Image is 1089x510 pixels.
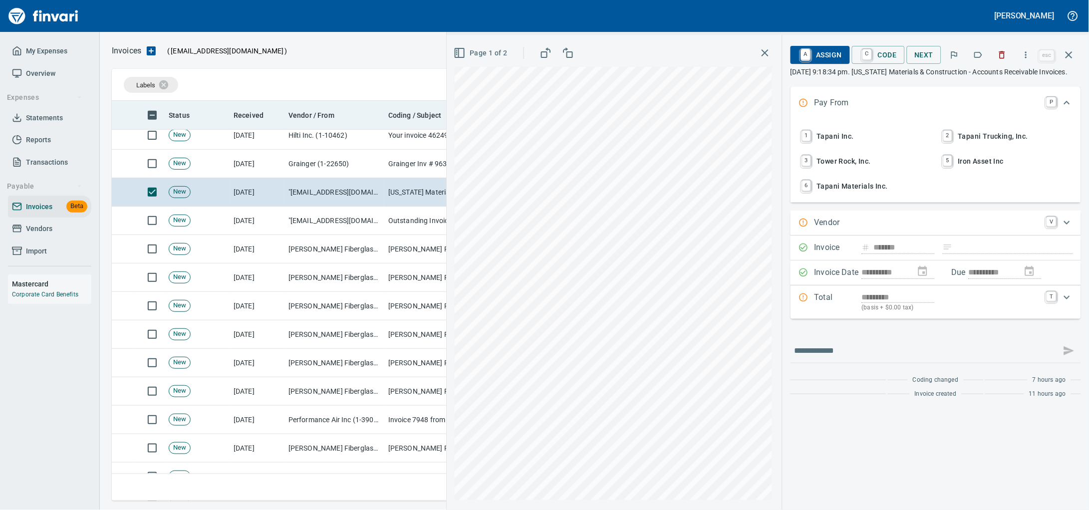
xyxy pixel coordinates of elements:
[3,177,86,196] button: Payable
[791,87,1081,120] div: Expand
[230,178,284,207] td: [DATE]
[384,235,584,263] td: [PERSON_NAME] Fiberglass Invoices 76882, 76880 & 76902
[384,178,584,207] td: [US_STATE] Materials & Construction - Accounts Receivable Invoices
[169,329,190,339] span: New
[230,292,284,320] td: [DATE]
[66,201,87,212] span: Beta
[384,150,584,178] td: Grainger Inv # 9636781651 PO# 96673.5450061
[169,109,190,121] span: Status
[1015,44,1037,66] button: More
[8,107,91,129] a: Statements
[967,44,989,66] button: Labels
[288,109,334,121] span: Vendor / From
[815,217,862,230] p: Vendor
[230,406,284,434] td: [DATE]
[8,62,91,85] a: Overview
[384,463,584,491] td: [PERSON_NAME] Fiberglass Invoices 76882, 76880 & 76902
[1033,375,1066,385] span: 7 hours ago
[169,159,190,168] span: New
[26,245,47,257] span: Import
[284,121,384,150] td: Hilti Inc. (1-10462)
[136,81,155,89] span: Labels
[3,88,86,107] button: Expenses
[169,415,190,424] span: New
[1047,97,1057,107] a: P
[913,375,958,385] span: Coding changed
[862,303,1041,313] p: (basis + $0.00 tax)
[112,45,141,57] p: Invoices
[284,320,384,349] td: [PERSON_NAME] Fiberglass Repair (1-30538)
[284,434,384,463] td: [PERSON_NAME] Fiberglass Repair (1-30538)
[802,130,811,141] a: 1
[12,278,91,289] h6: Mastercard
[937,150,1076,173] button: 5Iron Asset Inc
[230,263,284,292] td: [DATE]
[1057,339,1081,363] span: This records your message into the invoice and notifies anyone mentioned
[800,153,931,170] span: Tower Rock, Inc.
[860,46,897,63] span: Code
[26,112,63,124] span: Statements
[800,128,931,145] span: Tapani Inc.
[170,46,284,56] span: [EMAIL_ADDRESS][DOMAIN_NAME]
[26,223,52,235] span: Vendors
[384,320,584,349] td: [PERSON_NAME] Fiberglass Invoices 76882, 76880 & 76902
[230,235,284,263] td: [DATE]
[791,46,850,64] button: AAssign
[456,47,507,59] span: Page 1 of 2
[169,386,190,396] span: New
[796,125,935,148] button: 1Tapani Inc.
[384,263,584,292] td: [PERSON_NAME] Fiberglass Invoices 76882, 76880 & 76902
[907,46,942,64] button: Next
[791,67,1081,77] p: [DATE] 9:18:34 pm. [US_STATE] Materials & Construction - Accounts Receivable Invoices.
[284,463,384,491] td: [PERSON_NAME] Fiberglass Repair (1-30538)
[1047,217,1057,227] a: V
[992,8,1057,23] button: [PERSON_NAME]
[230,463,284,491] td: [DATE]
[8,218,91,240] a: Vendors
[284,263,384,292] td: [PERSON_NAME] Fiberglass Repair (1-30538)
[802,180,811,191] a: 6
[943,44,965,66] button: Flag
[161,46,287,56] p: ( )
[1029,389,1066,399] span: 11 hours ago
[937,125,1076,148] button: 2Tapani Trucking, Inc.
[284,349,384,377] td: [PERSON_NAME] Fiberglass Repair (1-30538)
[943,130,952,141] a: 2
[112,45,141,57] nav: breadcrumb
[141,45,161,57] button: Upload an Invoice
[26,134,51,146] span: Reports
[799,46,842,63] span: Assign
[943,155,952,166] a: 5
[991,44,1013,66] button: Discard
[230,207,284,235] td: [DATE]
[169,109,203,121] span: Status
[915,389,957,399] span: Invoice created
[915,49,934,61] span: Next
[8,151,91,174] a: Transactions
[284,406,384,434] td: Performance Air Inc (1-39038)
[26,67,55,80] span: Overview
[8,40,91,62] a: My Expenses
[801,49,811,60] a: A
[796,150,935,173] button: 3Tower Rock, Inc.
[169,216,190,225] span: New
[815,291,862,313] p: Total
[384,207,584,235] td: Outstanding Invoice(s) inv 464667 - HIRE
[7,91,82,104] span: Expenses
[12,291,78,298] a: Corporate Card Benefits
[941,128,1072,145] span: Tapani Trucking, Inc.
[6,4,81,28] img: Finvari
[169,130,190,140] span: New
[288,109,347,121] span: Vendor / From
[384,121,584,150] td: Your invoice 4624973192 from [DATE]
[169,187,190,197] span: New
[234,109,276,121] span: Received
[8,196,91,218] a: InvoicesBeta
[941,153,1072,170] span: Iron Asset Inc
[284,292,384,320] td: [PERSON_NAME] Fiberglass Repair (1-30538)
[169,272,190,282] span: New
[800,178,931,195] span: Tapani Materials Inc.
[230,320,284,349] td: [DATE]
[384,406,584,434] td: Invoice 7948 from Performance Air Inc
